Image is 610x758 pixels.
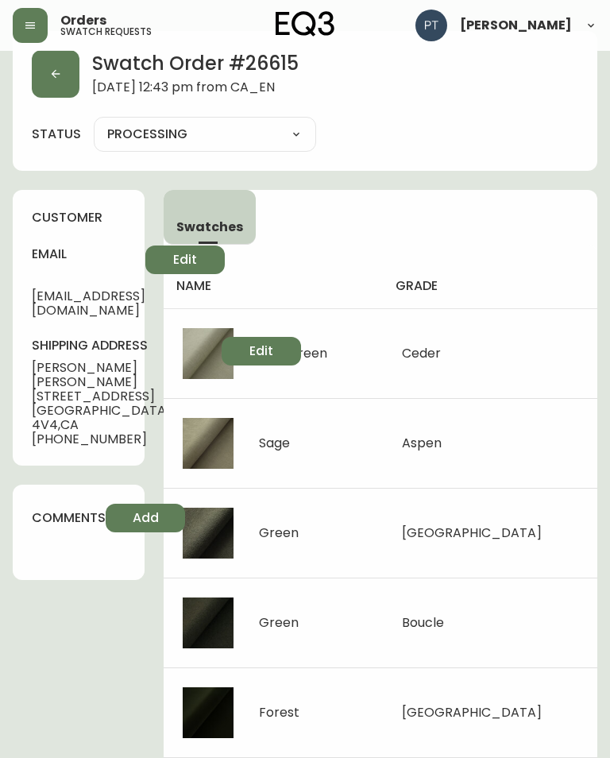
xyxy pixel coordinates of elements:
div: Sage [259,436,290,451]
span: Ceder [402,344,441,362]
h4: email [32,246,145,263]
span: [GEOGRAPHIC_DATA] [402,703,542,721]
img: e2f93fb7-9b17-4f69-8f90-6fe0d99a517d.jpg-thumb.jpg [183,598,234,648]
span: [PERSON_NAME] [460,19,572,32]
h5: swatch requests [60,27,152,37]
span: Swatches [176,219,243,235]
span: Orders [60,14,106,27]
h4: name [176,277,370,295]
div: Forest [259,706,299,720]
span: Boucle [402,613,444,632]
span: [EMAIL_ADDRESS][DOMAIN_NAME] [32,289,145,318]
div: Green [259,526,299,540]
span: [PERSON_NAME] [PERSON_NAME] [32,361,222,389]
span: [PHONE_NUMBER] [32,432,222,447]
button: Edit [222,337,301,365]
h2: Swatch Order # 26615 [92,50,299,80]
div: Soft Green [259,346,327,361]
h4: grade [396,277,585,295]
h4: shipping address [32,337,222,354]
img: fee8a3a7-2764-49e5-8929-95956e1a34ac.jpg-thumb.jpg [183,687,234,738]
span: [GEOGRAPHIC_DATA] , BC , V5M 4V4 , CA [32,404,222,432]
img: 3ad76806-227f-4bfd-8e96-d447ebe7fee8.jpg-thumb.jpg [183,508,234,559]
span: [DATE] 12:43 pm from CA_EN [92,80,299,98]
img: 0d992e83-cbbf-4a83-b278-319932155654.jpg-thumb.jpg [183,328,234,379]
span: Add [133,509,159,527]
img: 03dc693d-24cc-4028-be34-0a6af2915d4f.jpg-thumb.jpg [183,418,234,469]
span: [GEOGRAPHIC_DATA] [402,524,542,542]
span: [STREET_ADDRESS] [32,389,222,404]
img: logo [276,11,334,37]
label: status [32,126,81,143]
h4: customer [32,209,125,226]
h4: comments [32,509,106,527]
div: Green [259,616,299,630]
img: 986dcd8e1aab7847125929f325458823 [415,10,447,41]
button: Edit [145,246,225,274]
span: Edit [249,342,273,360]
button: Add [106,504,185,532]
span: Aspen [402,434,442,452]
span: Edit [173,251,197,269]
